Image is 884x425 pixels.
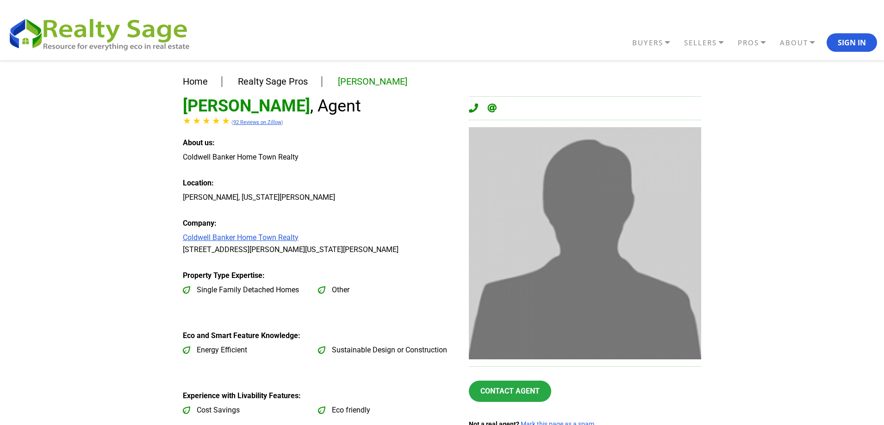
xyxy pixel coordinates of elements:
[469,127,701,359] img: Robert DelSignore
[735,35,778,51] a: PROS
[318,284,448,296] label: Other
[183,137,455,149] div: About us:
[183,76,208,87] a: Home
[183,217,455,229] div: Company:
[183,330,455,342] div: Eco and Smart Feature Knowledge:
[183,191,455,203] div: [PERSON_NAME], [US_STATE][PERSON_NAME]
[183,116,231,125] div: Rating of this product is 5.0 out of 5.
[778,35,827,51] a: ABOUT
[338,76,407,87] a: [PERSON_NAME]
[183,390,455,402] div: Experience with Livability Features:
[682,35,735,51] a: SELLERS
[183,284,313,296] label: Single Family Detached Homes
[318,344,448,356] label: Sustainable Design or Construction
[630,35,682,51] a: BUYERS
[183,96,455,116] h1: [PERSON_NAME]
[183,270,455,282] div: Property Type Expertise:
[7,15,199,52] img: REALTY SAGE
[469,381,551,402] a: Contact Agent
[183,233,299,242] a: Coldwell Banker Home Town Realty
[183,151,455,163] div: Coldwell Banker Home Town Realty
[310,96,361,116] span: , Agent
[183,344,313,356] label: Energy Efficient
[183,116,455,129] div: ( )
[183,404,313,416] label: Cost Savings
[827,33,877,52] button: Sign In
[183,232,455,256] div: [STREET_ADDRESS][PERSON_NAME][US_STATE][PERSON_NAME]
[183,177,455,189] div: Location:
[318,404,448,416] label: Eco friendly
[233,119,281,125] a: 92 Reviews on Zillow
[238,76,308,87] a: Realty Sage Pros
